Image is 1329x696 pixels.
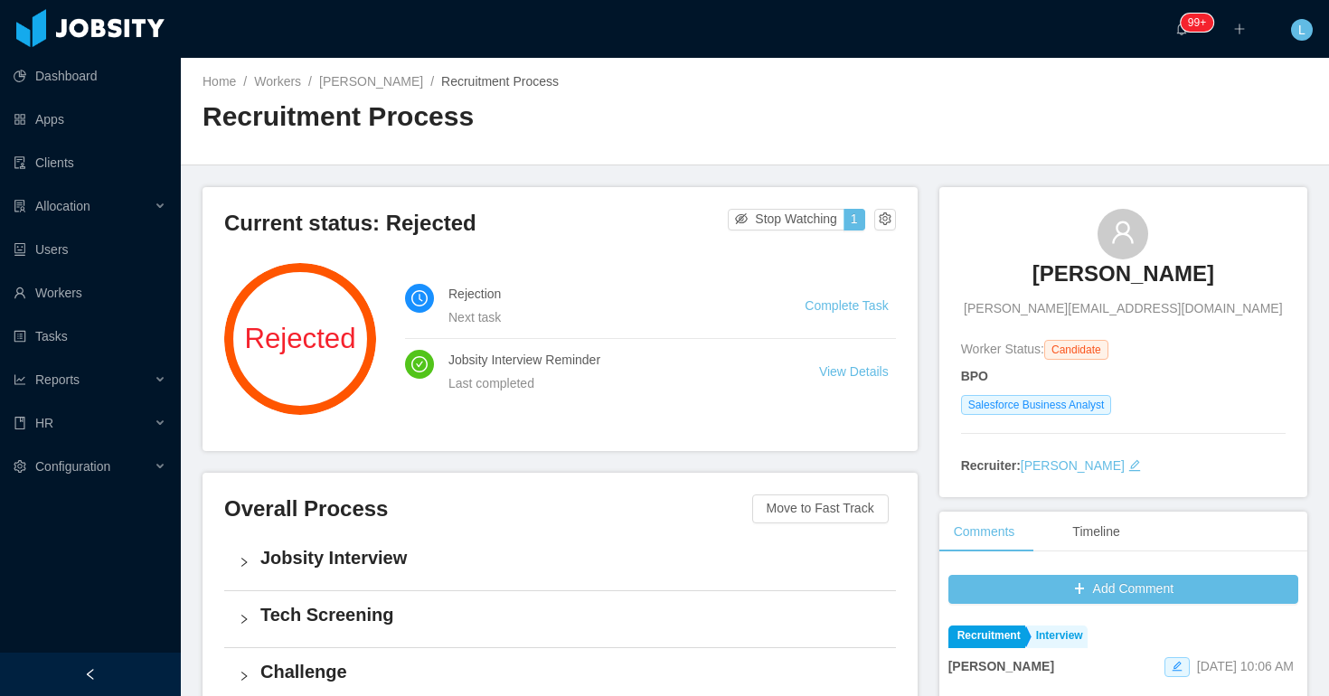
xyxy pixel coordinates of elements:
i: icon: right [239,557,250,568]
span: Reports [35,372,80,387]
h4: Rejection [448,284,761,304]
i: icon: book [14,417,26,429]
span: Recruitment Process [441,74,559,89]
a: Workers [254,74,301,89]
h4: Jobsity Interview [260,545,881,570]
i: icon: user [1110,220,1136,245]
span: HR [35,416,53,430]
a: Interview [1027,625,1088,648]
strong: BPO [961,369,988,383]
span: Salesforce Business Analyst [961,395,1112,415]
button: Move to Fast Track [752,494,889,523]
h2: Recruitment Process [203,99,755,136]
i: icon: solution [14,200,26,212]
div: Comments [939,512,1030,552]
div: Timeline [1058,512,1134,552]
span: Rejected [224,324,376,353]
strong: [PERSON_NAME] [948,659,1054,673]
h4: Challenge [260,659,881,684]
i: icon: edit [1172,661,1183,672]
a: [PERSON_NAME] [319,74,423,89]
a: Complete Task [805,298,888,313]
i: icon: right [239,671,250,682]
button: icon: eye-invisibleStop Watching [728,209,844,230]
i: icon: clock-circle [411,290,428,306]
a: Recruitment [948,625,1025,648]
h3: Current status: Rejected [224,209,728,238]
a: icon: pie-chartDashboard [14,58,166,94]
h3: Overall Process [224,494,752,523]
i: icon: right [239,614,250,625]
a: Home [203,74,236,89]
strong: Recruiter: [961,458,1021,473]
span: Configuration [35,459,110,474]
div: icon: rightTech Screening [224,591,896,647]
span: L [1298,19,1305,41]
span: [DATE] 10:06 AM [1197,659,1294,673]
a: [PERSON_NAME] [1021,458,1125,473]
h4: Jobsity Interview Reminder [448,350,776,370]
button: icon: setting [874,209,896,230]
i: icon: bell [1175,23,1188,35]
a: icon: appstoreApps [14,101,166,137]
a: View Details [819,364,889,379]
i: icon: edit [1128,459,1141,472]
i: icon: line-chart [14,373,26,386]
div: Next task [448,307,761,327]
sup: 2136 [1181,14,1213,32]
h3: [PERSON_NAME] [1032,259,1214,288]
button: icon: plusAdd Comment [948,575,1298,604]
span: [PERSON_NAME][EMAIL_ADDRESS][DOMAIN_NAME] [964,299,1282,318]
div: icon: rightJobsity Interview [224,534,896,590]
span: Allocation [35,199,90,213]
i: icon: plus [1233,23,1246,35]
a: icon: profileTasks [14,318,166,354]
span: / [243,74,247,89]
a: icon: robotUsers [14,231,166,268]
i: icon: check-circle [411,356,428,372]
i: icon: setting [14,460,26,473]
span: Candidate [1044,340,1108,360]
span: / [308,74,312,89]
span: / [430,74,434,89]
h4: Tech Screening [260,602,881,627]
a: icon: auditClients [14,145,166,181]
div: Last completed [448,373,776,393]
button: 1 [844,209,865,230]
a: icon: userWorkers [14,275,166,311]
a: [PERSON_NAME] [1032,259,1214,299]
span: Worker Status: [961,342,1044,356]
